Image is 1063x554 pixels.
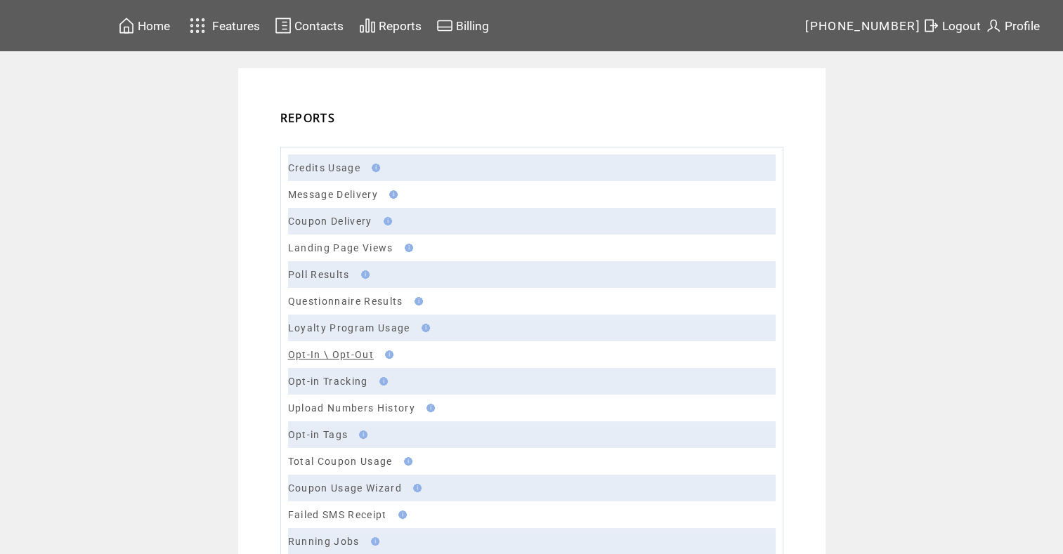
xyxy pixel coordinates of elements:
[357,15,424,37] a: Reports
[288,216,372,227] a: Coupon Delivery
[288,162,360,173] a: Credits Usage
[359,17,376,34] img: chart.svg
[355,430,367,439] img: help.gif
[288,456,393,467] a: Total Coupon Usage
[288,269,350,280] a: Poll Results
[118,17,135,34] img: home.svg
[385,190,398,199] img: help.gif
[400,244,413,252] img: help.gif
[273,15,346,37] a: Contacts
[357,270,370,279] img: help.gif
[805,19,920,33] span: [PHONE_NUMBER]
[381,350,393,359] img: help.gif
[983,15,1042,37] a: Profile
[288,242,393,253] a: Landing Page Views
[183,12,263,39] a: Features
[138,19,170,33] span: Home
[942,19,981,33] span: Logout
[434,15,491,37] a: Billing
[422,404,435,412] img: help.gif
[409,484,422,492] img: help.gif
[1005,19,1040,33] span: Profile
[922,17,939,34] img: exit.svg
[275,17,292,34] img: contacts.svg
[288,376,368,387] a: Opt-in Tracking
[379,217,392,225] img: help.gif
[375,377,388,385] img: help.gif
[456,19,489,33] span: Billing
[288,509,387,520] a: Failed SMS Receipt
[417,324,430,332] img: help.gif
[367,537,379,546] img: help.gif
[920,15,983,37] a: Logout
[288,322,410,334] a: Loyalty Program Usage
[288,296,403,307] a: Questionnaire Results
[294,19,344,33] span: Contacts
[985,17,1002,34] img: profile.svg
[212,19,260,33] span: Features
[379,19,422,33] span: Reports
[288,429,348,440] a: Opt-in Tags
[288,536,360,547] a: Running Jobs
[394,510,407,519] img: help.gif
[288,402,415,414] a: Upload Numbers History
[288,482,402,494] a: Coupon Usage Wizard
[367,164,380,172] img: help.gif
[288,189,378,200] a: Message Delivery
[116,15,172,37] a: Home
[185,14,210,37] img: features.svg
[410,297,423,305] img: help.gif
[288,349,374,360] a: Opt-In \ Opt-Out
[436,17,453,34] img: creidtcard.svg
[280,110,335,126] span: REPORTS
[400,457,412,466] img: help.gif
